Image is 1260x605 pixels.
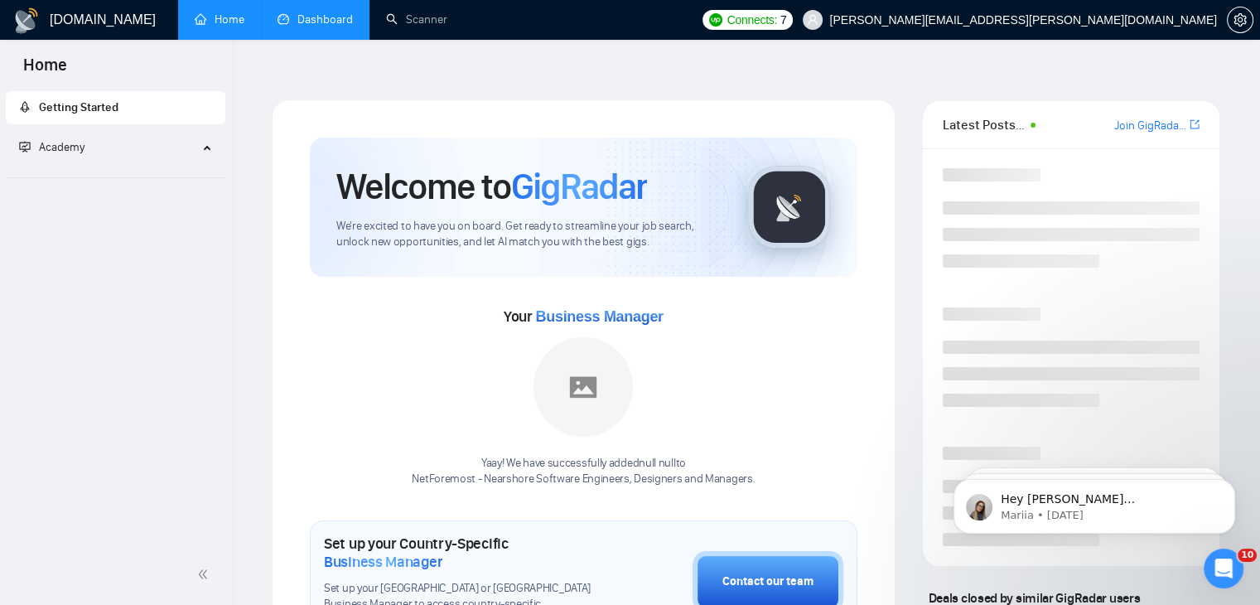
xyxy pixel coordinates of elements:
span: setting [1228,13,1253,27]
span: GigRadar [511,164,647,209]
span: Home [10,53,80,88]
li: Getting Started [6,91,225,124]
span: export [1190,118,1200,131]
span: rocket [19,101,31,113]
a: dashboardDashboard [278,12,353,27]
a: homeHome [195,12,244,27]
span: user [807,14,818,26]
span: double-left [197,566,214,583]
li: Academy Homepage [6,171,225,181]
span: Business Manager [535,308,663,325]
p: NetForemost - Nearshore Software Engineers, Designers and Managers . [412,472,755,487]
span: Academy [39,140,84,154]
a: Join GigRadar Slack Community [1114,117,1186,135]
img: gigradar-logo.png [748,166,831,249]
div: Yaay! We have successfully added null null to [412,456,755,487]
span: Business Manager [324,553,442,571]
span: 10 [1238,549,1257,562]
h1: Welcome to [336,164,647,209]
a: setting [1227,13,1253,27]
span: We're excited to have you on board. Get ready to streamline your job search, unlock new opportuni... [336,219,722,250]
img: placeholder.png [533,337,633,437]
a: searchScanner [386,12,447,27]
img: logo [13,7,40,34]
img: upwork-logo.png [709,13,722,27]
span: Connects: [727,11,777,29]
a: export [1190,117,1200,133]
span: 7 [780,11,787,29]
span: Academy [19,140,84,154]
span: Latest Posts from the GigRadar Community [943,114,1026,135]
span: Your [504,307,664,326]
div: Contact our team [722,573,813,591]
iframe: Intercom live chat [1204,549,1243,588]
span: Getting Started [39,100,118,114]
span: fund-projection-screen [19,141,31,152]
iframe: Intercom notifications message [929,444,1260,560]
button: setting [1227,7,1253,33]
h1: Set up your Country-Specific [324,535,610,571]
